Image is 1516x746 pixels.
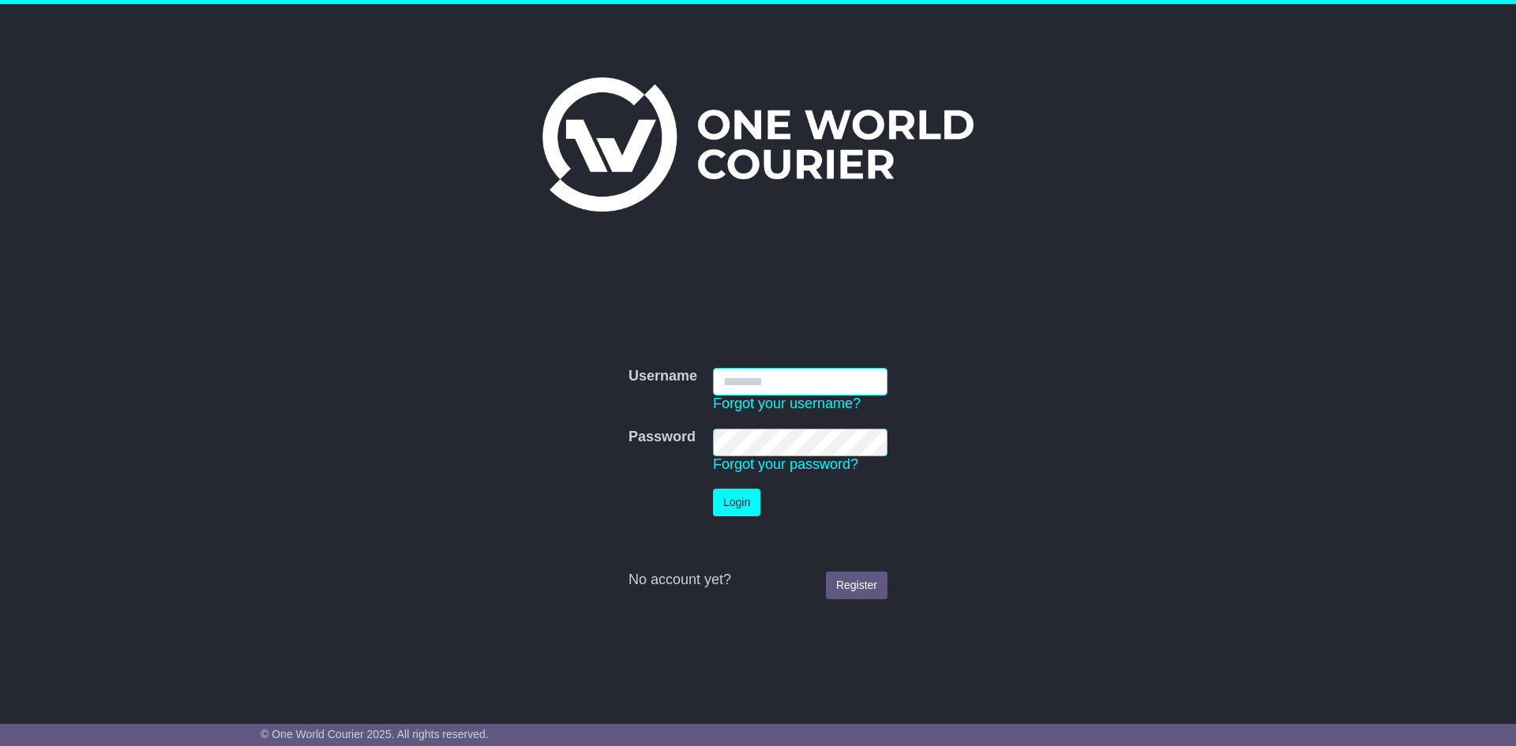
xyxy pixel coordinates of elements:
[713,395,861,411] a: Forgot your username?
[261,728,489,740] span: © One World Courier 2025. All rights reserved.
[629,572,887,589] div: No account yet?
[542,77,974,212] img: One World
[629,368,697,385] label: Username
[713,456,858,472] a: Forgot your password?
[826,572,887,599] a: Register
[713,489,760,516] button: Login
[629,429,696,446] label: Password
